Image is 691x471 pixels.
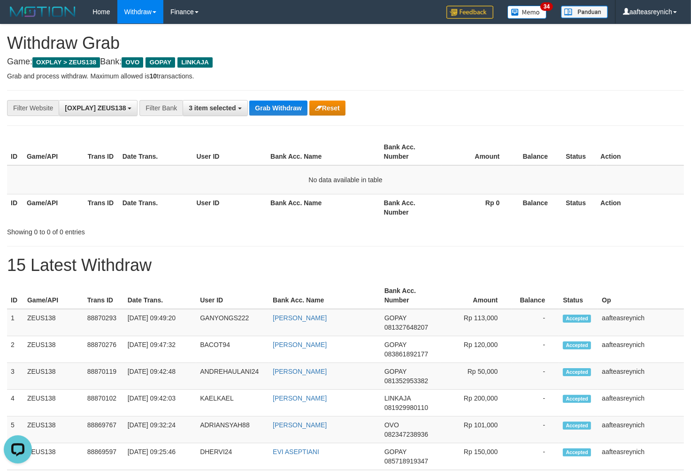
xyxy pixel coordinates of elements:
[441,390,512,417] td: Rp 200,000
[7,71,684,81] p: Grab and process withdraw. Maximum allowed is transactions.
[7,256,684,275] h1: 15 Latest Withdraw
[561,6,608,18] img: panduan.png
[7,282,23,309] th: ID
[598,443,684,470] td: aafteasreynich
[196,390,269,417] td: KAELKAEL
[23,336,84,363] td: ZEUS138
[177,57,213,68] span: LINKAJA
[119,194,193,221] th: Date Trans.
[7,309,23,336] td: 1
[380,194,441,221] th: Bank Acc. Number
[597,139,684,165] th: Action
[23,443,84,470] td: ZEUS138
[563,341,591,349] span: Accepted
[384,324,428,331] span: Copy 081327648207 to clipboard
[384,314,407,322] span: GOPAY
[124,390,197,417] td: [DATE] 09:42:03
[598,363,684,390] td: aafteasreynich
[124,417,197,443] td: [DATE] 09:32:24
[124,309,197,336] td: [DATE] 09:49:20
[563,395,591,403] span: Accepted
[267,139,380,165] th: Bank Acc. Name
[146,57,175,68] span: GOPAY
[309,100,345,116] button: Reset
[23,282,84,309] th: Game/API
[441,139,514,165] th: Amount
[267,194,380,221] th: Bank Acc. Name
[598,336,684,363] td: aafteasreynich
[124,336,197,363] td: [DATE] 09:47:32
[563,422,591,430] span: Accepted
[7,57,684,67] h4: Game: Bank:
[7,34,684,53] h1: Withdraw Grab
[84,139,119,165] th: Trans ID
[441,282,512,309] th: Amount
[65,104,126,112] span: [OXPLAY] ZEUS138
[512,309,559,336] td: -
[441,194,514,221] th: Rp 0
[441,363,512,390] td: Rp 50,000
[196,417,269,443] td: ADRIANSYAH88
[269,282,381,309] th: Bank Acc. Name
[598,309,684,336] td: aafteasreynich
[7,165,684,194] td: No data available in table
[273,368,327,375] a: [PERSON_NAME]
[32,57,100,68] span: OXPLAY > ZEUS138
[273,314,327,322] a: [PERSON_NAME]
[84,282,124,309] th: Trans ID
[84,336,124,363] td: 88870276
[7,336,23,363] td: 2
[124,443,197,470] td: [DATE] 09:25:46
[384,368,407,375] span: GOPAY
[384,431,428,438] span: Copy 082347238936 to clipboard
[196,309,269,336] td: GANYONGS222
[84,309,124,336] td: 88870293
[119,139,193,165] th: Date Trans.
[562,194,597,221] th: Status
[598,390,684,417] td: aafteasreynich
[559,282,598,309] th: Status
[196,443,269,470] td: DHERVI24
[59,100,138,116] button: [OXPLAY] ZEUS138
[381,282,441,309] th: Bank Acc. Number
[7,194,23,221] th: ID
[563,368,591,376] span: Accepted
[7,363,23,390] td: 3
[598,417,684,443] td: aafteasreynich
[512,417,559,443] td: -
[273,448,319,456] a: EVI ASEPTIANI
[7,100,59,116] div: Filter Website
[384,457,428,465] span: Copy 085718919347 to clipboard
[384,404,428,411] span: Copy 081929980110 to clipboard
[273,394,327,402] a: [PERSON_NAME]
[273,341,327,348] a: [PERSON_NAME]
[4,4,32,32] button: Open LiveChat chat widget
[563,315,591,323] span: Accepted
[512,443,559,470] td: -
[507,6,547,19] img: Button%20Memo.svg
[384,394,411,402] span: LINKAJA
[84,194,119,221] th: Trans ID
[249,100,307,116] button: Grab Withdraw
[84,363,124,390] td: 88870119
[384,421,399,429] span: OVO
[193,194,267,221] th: User ID
[7,390,23,417] td: 4
[23,417,84,443] td: ZEUS138
[84,417,124,443] td: 88869767
[441,443,512,470] td: Rp 150,000
[196,363,269,390] td: ANDREHAULANI24
[84,443,124,470] td: 88869597
[7,5,78,19] img: MOTION_logo.png
[149,72,157,80] strong: 10
[183,100,247,116] button: 3 item selected
[124,282,197,309] th: Date Trans.
[441,336,512,363] td: Rp 120,000
[84,390,124,417] td: 88870102
[193,139,267,165] th: User ID
[384,341,407,348] span: GOPAY
[441,417,512,443] td: Rp 101,000
[512,282,559,309] th: Balance
[540,2,553,11] span: 34
[562,139,597,165] th: Status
